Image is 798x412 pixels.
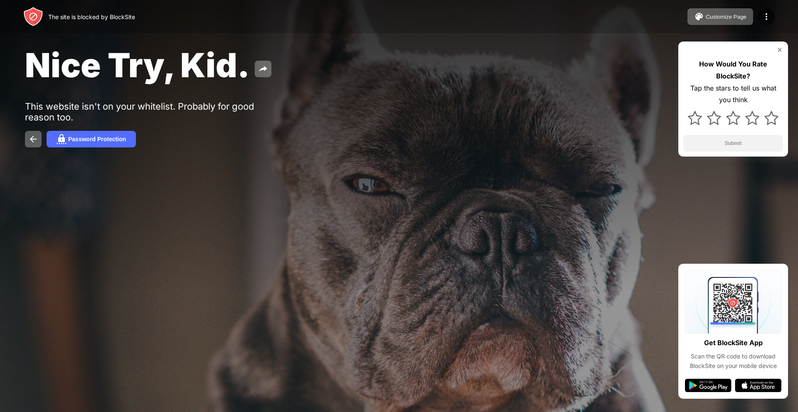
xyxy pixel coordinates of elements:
[25,101,282,123] div: This website isn't on your whitelist. Probably for good reason too.
[48,13,135,20] div: The site is blocked by BlockSite
[688,111,702,125] img: star.svg
[735,379,781,392] img: app-store.svg
[47,131,136,147] button: Password Protection
[683,58,783,82] div: How Would You Rate BlockSite?
[704,337,763,349] div: Get BlockSite App
[694,12,704,22] img: pallet.svg
[706,14,746,20] div: Customize Page
[685,379,731,392] img: google-play.svg
[745,111,759,125] img: star.svg
[28,134,38,144] img: back.svg
[683,82,783,106] div: Tap the stars to tell us what you think
[726,111,740,125] img: star.svg
[258,64,268,74] img: share.svg
[776,47,783,53] img: rate-us-close.svg
[57,134,66,144] img: password.svg
[685,270,781,334] img: qrcode.svg
[685,352,781,370] div: Scan the QR code to download BlockSite on your mobile device
[25,45,250,85] span: Nice Try, Kid.
[687,8,753,25] button: Customize Page
[764,111,778,125] img: star.svg
[707,111,721,125] img: star.svg
[761,12,771,22] img: menu-icon.svg
[683,135,783,152] button: Submit
[23,7,43,27] img: header-logo.svg
[68,136,126,142] div: Password Protection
